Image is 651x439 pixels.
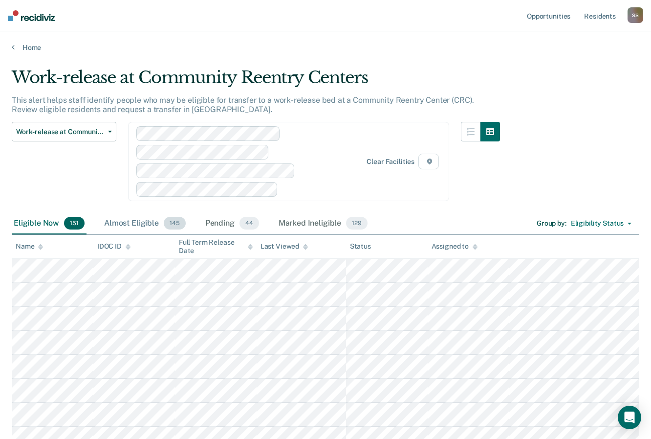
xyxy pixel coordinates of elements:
[12,213,87,234] div: Eligible Now151
[64,217,85,230] span: 151
[628,7,643,23] div: S S
[260,242,308,251] div: Last Viewed
[571,219,624,228] div: Eligibility Status
[102,213,188,234] div: Almost Eligible145
[350,242,371,251] div: Status
[179,238,253,255] div: Full Term Release Date
[16,128,104,136] span: Work-release at Community Reentry Centers
[12,68,500,95] div: Work-release at Community Reentry Centers
[566,216,636,231] button: Eligibility Status
[277,213,369,234] div: Marked Ineligible129
[432,242,477,251] div: Assigned to
[97,242,130,251] div: IDOC ID
[12,43,639,52] a: Home
[537,219,566,228] div: Group by :
[367,158,414,166] div: Clear facilities
[164,217,186,230] span: 145
[628,7,643,23] button: SS
[618,406,641,429] div: Open Intercom Messenger
[16,242,43,251] div: Name
[12,95,474,114] p: This alert helps staff identify people who may be eligible for transfer to a work-release bed at ...
[346,217,368,230] span: 129
[239,217,259,230] span: 44
[203,213,261,234] div: Pending44
[8,10,55,21] img: Recidiviz
[12,122,116,141] button: Work-release at Community Reentry Centers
